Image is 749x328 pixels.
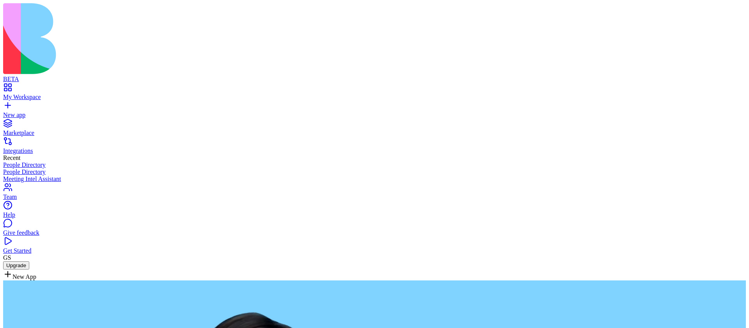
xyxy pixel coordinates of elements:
a: Integrations [3,140,746,154]
a: BETA [3,69,746,83]
span: New App [12,273,36,280]
a: People Directory [3,168,746,176]
a: Upgrade [3,262,29,268]
img: logo [3,3,317,74]
div: Integrations [3,147,746,154]
a: New app [3,105,746,119]
div: My Workspace [3,94,746,101]
div: Give feedback [3,229,746,236]
span: GS [3,254,11,261]
div: New app [3,112,746,119]
div: Get Started [3,247,746,254]
div: Team [3,193,746,200]
div: Help [3,211,746,218]
div: BETA [3,76,746,83]
a: Give feedback [3,222,746,236]
div: Marketplace [3,129,746,137]
a: My Workspace [3,87,746,101]
a: Get Started [3,240,746,254]
a: Marketplace [3,122,746,137]
a: People Directory [3,161,746,168]
button: Upgrade [3,261,29,269]
span: Recent [3,154,20,161]
a: Meeting Intel Assistant [3,176,746,183]
a: Team [3,186,746,200]
a: Help [3,204,746,218]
